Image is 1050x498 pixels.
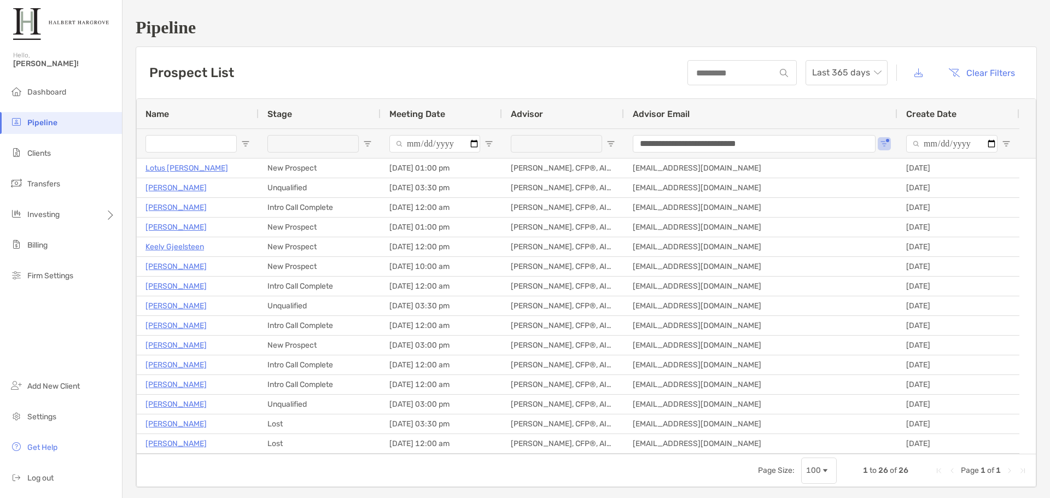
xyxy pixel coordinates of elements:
[624,336,897,355] div: [EMAIL_ADDRESS][DOMAIN_NAME]
[381,336,502,355] div: [DATE] 03:00 pm
[145,437,207,450] a: [PERSON_NAME]
[145,161,228,175] a: Lotus [PERSON_NAME]
[897,296,1019,315] div: [DATE]
[485,139,493,148] button: Open Filter Menu
[381,355,502,374] div: [DATE] 12:00 am
[624,277,897,296] div: [EMAIL_ADDRESS][DOMAIN_NAME]
[502,257,624,276] div: [PERSON_NAME], CFP®, AIF®
[935,466,943,475] div: First Page
[145,220,207,234] a: [PERSON_NAME]
[987,466,994,475] span: of
[259,395,381,414] div: Unqualified
[145,358,207,372] a: [PERSON_NAME]
[897,178,1019,197] div: [DATE]
[145,260,207,273] a: [PERSON_NAME]
[27,473,54,483] span: Log out
[890,466,897,475] span: of
[145,181,207,195] a: [PERSON_NAME]
[897,198,1019,217] div: [DATE]
[897,434,1019,453] div: [DATE]
[906,109,956,119] span: Create Date
[389,135,480,153] input: Meeting Date Filter Input
[870,466,877,475] span: to
[897,375,1019,394] div: [DATE]
[381,434,502,453] div: [DATE] 12:00 am
[13,59,115,68] span: [PERSON_NAME]!
[624,198,897,217] div: [EMAIL_ADDRESS][DOMAIN_NAME]
[624,414,897,433] div: [EMAIL_ADDRESS][DOMAIN_NAME]
[27,210,60,219] span: Investing
[259,336,381,355] div: New Prospect
[897,159,1019,178] div: [DATE]
[624,375,897,394] div: [EMAIL_ADDRESS][DOMAIN_NAME]
[502,316,624,335] div: [PERSON_NAME], CFP®, AIF®
[381,277,502,296] div: [DATE] 12:00 am
[145,240,204,254] a: Keely Gjeelsteen
[10,440,23,453] img: get-help icon
[27,149,51,158] span: Clients
[624,355,897,374] div: [EMAIL_ADDRESS][DOMAIN_NAME]
[502,159,624,178] div: [PERSON_NAME], CFP®, AIF®
[145,109,169,119] span: Name
[502,178,624,197] div: [PERSON_NAME], CFP®, AIF®
[511,109,543,119] span: Advisor
[806,466,821,475] div: 100
[27,443,57,452] span: Get Help
[145,378,207,391] p: [PERSON_NAME]
[981,466,985,475] span: 1
[259,178,381,197] div: Unqualified
[145,299,207,313] p: [PERSON_NAME]
[502,414,624,433] div: [PERSON_NAME], CFP®, AIF®
[624,395,897,414] div: [EMAIL_ADDRESS][DOMAIN_NAME]
[13,4,109,44] img: Zoe Logo
[259,277,381,296] div: Intro Call Complete
[10,207,23,220] img: investing icon
[633,109,690,119] span: Advisor Email
[940,61,1023,85] button: Clear Filters
[145,338,207,352] a: [PERSON_NAME]
[624,316,897,335] div: [EMAIL_ADDRESS][DOMAIN_NAME]
[624,178,897,197] div: [EMAIL_ADDRESS][DOMAIN_NAME]
[899,466,908,475] span: 26
[145,417,207,431] a: [PERSON_NAME]
[363,139,372,148] button: Open Filter Menu
[259,296,381,315] div: Unqualified
[145,135,237,153] input: Name Filter Input
[381,375,502,394] div: [DATE] 12:00 am
[758,466,795,475] div: Page Size:
[897,336,1019,355] div: [DATE]
[502,336,624,355] div: [PERSON_NAME], CFP®, AIF®
[897,316,1019,335] div: [DATE]
[27,271,73,280] span: Firm Settings
[259,257,381,276] div: New Prospect
[502,198,624,217] div: [PERSON_NAME], CFP®, AIF®
[624,257,897,276] div: [EMAIL_ADDRESS][DOMAIN_NAME]
[381,257,502,276] div: [DATE] 10:00 am
[897,218,1019,237] div: [DATE]
[381,178,502,197] div: [DATE] 03:30 pm
[381,296,502,315] div: [DATE] 03:30 pm
[780,69,788,77] img: input icon
[27,118,57,127] span: Pipeline
[10,268,23,282] img: firm-settings icon
[27,382,80,391] span: Add New Client
[145,319,207,332] a: [PERSON_NAME]
[259,414,381,433] div: Lost
[1005,466,1014,475] div: Next Page
[10,146,23,159] img: clients icon
[633,135,876,153] input: Advisor Email Filter Input
[502,434,624,453] div: [PERSON_NAME], CFP®, AIF®
[259,237,381,256] div: New Prospect
[897,277,1019,296] div: [DATE]
[259,218,381,237] div: New Prospect
[863,466,868,475] span: 1
[381,159,502,178] div: [DATE] 01:00 pm
[259,375,381,394] div: Intro Call Complete
[897,395,1019,414] div: [DATE]
[502,277,624,296] div: [PERSON_NAME], CFP®, AIF®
